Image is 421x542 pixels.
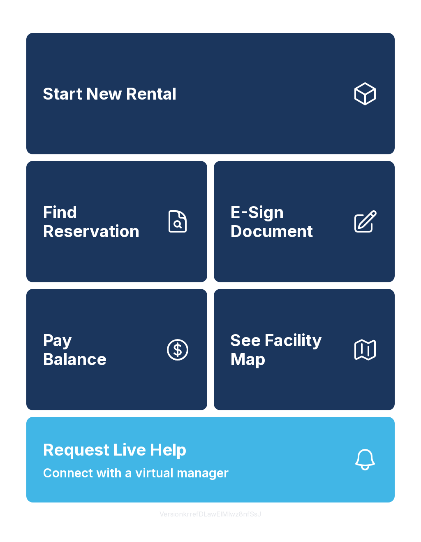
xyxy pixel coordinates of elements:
[26,33,395,154] a: Start New Rental
[214,289,395,410] button: See Facility Map
[214,161,395,282] a: E-Sign Document
[43,437,187,462] span: Request Live Help
[26,289,207,410] button: PayBalance
[43,203,158,240] span: Find Reservation
[43,84,176,103] span: Start New Rental
[230,203,345,240] span: E-Sign Document
[230,331,345,368] span: See Facility Map
[43,331,106,368] span: Pay Balance
[153,502,268,526] button: VersionkrrefDLawElMlwz8nfSsJ
[26,417,395,502] button: Request Live HelpConnect with a virtual manager
[26,161,207,282] a: Find Reservation
[43,464,229,482] span: Connect with a virtual manager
